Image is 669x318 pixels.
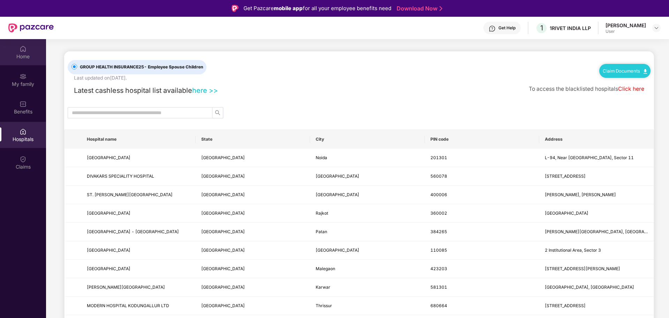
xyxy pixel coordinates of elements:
span: To access the blacklisted hospitals [529,86,618,92]
img: Stroke [439,5,442,12]
img: svg+xml;base64,PHN2ZyBpZD0iSGVscC0zMngzMiIgeG1sbnM9Imh0dHA6Ly93d3cudzMub3JnLzIwMDAvc3ZnIiB3aWR0aD... [489,25,496,32]
span: Patan [316,229,327,234]
span: 680664 [430,303,447,308]
td: Gujarat [196,223,310,241]
a: Claim Documents [603,68,647,74]
td: Mumbai [310,186,424,204]
img: New Pazcare Logo [8,23,54,32]
span: Thrissur [316,303,332,308]
div: Get Help [498,25,516,31]
button: search [212,107,223,118]
td: AGRAWAL HOSPITAL - PATAN [81,223,196,241]
th: Address [539,130,654,149]
span: L-94, Near [GEOGRAPHIC_DATA], Sector 11 [545,155,634,160]
span: [GEOGRAPHIC_DATA] - [GEOGRAPHIC_DATA] [87,229,179,234]
div: [PERSON_NAME] [606,22,646,29]
span: [PERSON_NAME], [PERSON_NAME] [545,192,616,197]
span: MODERN HOSPITAL KODUNGALLUR LTD [87,303,169,308]
td: Karnataka [196,278,310,297]
span: [GEOGRAPHIC_DATA] [87,266,130,271]
span: Hospital name [87,136,190,142]
span: [GEOGRAPHIC_DATA] [201,173,245,179]
span: [GEOGRAPHIC_DATA] [316,173,359,179]
td: Karnataka [196,167,310,186]
td: P B No 22, Kothaparambu, Guruvayur Road [539,297,654,315]
td: Gujarat [196,204,310,223]
td: Patan [310,223,424,241]
span: [GEOGRAPHIC_DATA] [201,155,245,160]
td: Thrissur [310,297,424,315]
span: 384265 [430,229,447,234]
img: svg+xml;base64,PHN2ZyBpZD0iQmVuZWZpdHMiIHhtbG5zPSJodHRwOi8vd3d3LnczLm9yZy8yMDAwL3N2ZyIgd2lkdGg9Ij... [20,101,27,108]
span: Address [545,136,648,142]
span: - Employee Spouse Children [144,64,203,69]
img: svg+xml;base64,PHN2ZyBpZD0iRHJvcGRvd24tMzJ4MzIiIHhtbG5zPSJodHRwOi8vd3d3LnczLm9yZy8yMDAwL3N2ZyIgd2... [654,25,659,31]
span: [GEOGRAPHIC_DATA], [GEOGRAPHIC_DATA] [545,284,634,290]
div: 1RIVET INDIA LLP [550,25,591,31]
a: Click here [618,86,644,92]
th: State [196,130,310,149]
img: Logo [232,5,239,12]
span: [STREET_ADDRESS] [545,173,586,179]
span: [GEOGRAPHIC_DATA] [87,247,130,253]
span: [GEOGRAPHIC_DATA] [87,210,130,216]
span: [PERSON_NAME][GEOGRAPHIC_DATA], [GEOGRAPHIC_DATA] [545,229,669,234]
span: [PERSON_NAME][GEOGRAPHIC_DATA] [87,284,165,290]
img: svg+xml;base64,PHN2ZyB3aWR0aD0iMjAiIGhlaWdodD0iMjAiIHZpZXdCb3g9IjAgMCAyMCAyMCIgZmlsbD0ibm9uZSIgeG... [20,73,27,80]
img: svg+xml;base64,PHN2ZyB4bWxucz0iaHR0cDovL3d3dy53My5vcmcvMjAwMC9zdmciIHdpZHRoPSIxMC40IiBoZWlnaHQ9Ij... [644,69,647,74]
td: JAIPUR GOLDEN HOSPITAL [81,241,196,260]
span: 400006 [430,192,447,197]
span: Karwar [316,284,330,290]
span: [GEOGRAPHIC_DATA] [201,266,245,271]
div: Get Pazcare for all your employee benefits need [243,4,391,13]
td: Green Street, Karawar [539,278,654,297]
span: [GEOGRAPHIC_DATA] [316,247,359,253]
span: 2 Institutional Area, Sector 3 [545,247,601,253]
div: User [606,29,646,34]
td: MODERN HOSPITAL KODUNGALLUR LTD [81,297,196,315]
td: 2 Institutional Area, Sector 3 [539,241,654,260]
td: Maharashtra [196,260,310,278]
td: Noida [310,149,424,167]
span: [STREET_ADDRESS] [545,303,586,308]
span: [GEOGRAPHIC_DATA] [87,155,130,160]
td: New Delhi [310,241,424,260]
td: Malegaon [310,260,424,278]
span: [GEOGRAPHIC_DATA] [201,303,245,308]
td: Rajkot [310,204,424,223]
span: [GEOGRAPHIC_DATA] [316,192,359,197]
span: 1 [540,24,543,32]
td: 2nd Floor Shri Ram Complex, Kothariya Road [539,204,654,223]
th: City [310,130,424,149]
td: METRO HOSPITAL AND HEART INSTITUTE [81,149,196,167]
td: KHUSHEE EYE HOSPITAL LASER CENTER [81,204,196,223]
span: 581301 [430,284,447,290]
span: Malegaon [316,266,335,271]
div: Last updated on [DATE] . [74,74,127,82]
td: J Mehta, Malbar Hill [539,186,654,204]
span: search [212,110,223,116]
span: DIVAKARS SPECIALITY HOSPITAL [87,173,154,179]
td: Uttar Pradesh [196,149,310,167]
span: 360002 [430,210,447,216]
span: [STREET_ADDRESS][PERSON_NAME] [545,266,620,271]
span: 201301 [430,155,447,160]
a: here >> [192,86,218,95]
td: Maharashtra [196,186,310,204]
td: INDU MEMORIAL HOSPITAL [81,260,196,278]
img: svg+xml;base64,PHN2ZyBpZD0iQ2xhaW0iIHhtbG5zPSJodHRwOi8vd3d3LnczLm9yZy8yMDAwL3N2ZyIgd2lkdGg9IjIwIi... [20,156,27,163]
img: svg+xml;base64,PHN2ZyBpZD0iSG9tZSIgeG1sbnM9Imh0dHA6Ly93d3cudzMub3JnLzIwMDAvc3ZnIiB3aWR0aD0iMjAiIG... [20,45,27,52]
td: DR SHETTYS EYE HOSPITAL [81,278,196,297]
span: 560078 [430,173,447,179]
span: [GEOGRAPHIC_DATA] [545,210,588,216]
span: Latest cashless hospital list available [74,86,192,95]
td: Karwar [310,278,424,297]
span: [GEOGRAPHIC_DATA] [201,284,245,290]
td: Bangalore [310,167,424,186]
strong: mobile app [274,5,303,12]
span: 423203 [430,266,447,271]
span: [GEOGRAPHIC_DATA] [201,210,245,216]
th: Hospital name [81,130,196,149]
span: GROUP HEALTH INSURANCE25 [77,64,206,71]
a: Download Now [397,5,440,12]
